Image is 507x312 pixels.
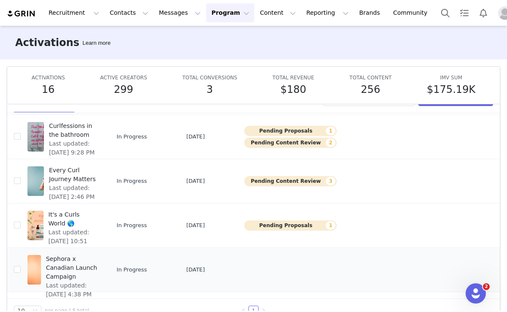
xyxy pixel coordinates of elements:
span: TOTAL CONVERSIONS [182,75,237,81]
h5: $180 [281,82,306,97]
a: Every Curl Journey MattersLast updated: [DATE] 2:46 PM [27,164,103,198]
span: TOTAL REVENUE [273,75,314,81]
button: Messages [154,3,206,22]
span: [DATE] [186,266,205,274]
span: [DATE] [186,177,205,185]
span: In Progress [117,266,147,274]
button: Recruitment [44,3,104,22]
span: Last updated: [DATE] 4:38 PM [46,281,98,299]
button: Program [206,3,254,22]
span: In Progress [117,177,147,185]
img: grin logo [7,10,36,18]
button: Reporting [301,3,354,22]
span: [DATE] [186,221,205,230]
button: Pending Content Review3 [244,176,336,186]
button: Notifications [474,3,493,22]
span: Sephora x Canadian Launch Campaign [46,255,98,281]
span: In Progress [117,133,147,141]
span: Last updated: [DATE] 9:28 PM [49,139,98,157]
iframe: Intercom live chat [466,283,486,304]
a: Curlfessions in the bathroomLast updated: [DATE] 9:28 PM [27,120,103,154]
span: It's a Curls World 🌎 [49,210,98,228]
a: Community [388,3,436,22]
span: Last updated: [DATE] 2:46 PM [49,184,98,201]
span: IMV SUM [440,75,462,81]
h5: 16 [42,82,55,97]
a: Tasks [455,3,474,22]
button: Pending Proposals1 [244,220,336,231]
div: Tooltip anchor [81,39,112,47]
span: ACTIVATIONS [32,75,65,81]
h5: 3 [207,82,213,97]
h5: 299 [114,82,134,97]
span: Last updated: [DATE] 10:51 AM [49,228,98,255]
h3: Activations [15,35,79,50]
button: Pending Proposals1 [244,126,336,136]
a: Sephora x Canadian Launch CampaignLast updated: [DATE] 4:38 PM [27,253,103,287]
h5: $175.19K [427,82,475,97]
button: Contacts [105,3,153,22]
button: Search [436,3,455,22]
button: Pending Content Review2 [244,138,336,148]
span: TOTAL CONTENT [349,75,392,81]
a: Brands [354,3,387,22]
a: It's a Curls World 🌎Last updated: [DATE] 10:51 AM [27,209,103,242]
span: Curlfessions in the bathroom [49,122,98,139]
button: Content [255,3,301,22]
span: 2 [483,283,490,290]
span: [DATE] [186,133,205,141]
h5: 256 [361,82,380,97]
span: Every Curl Journey Matters [49,166,98,184]
span: In Progress [117,221,147,230]
span: ACTIVE CREATORS [100,75,147,81]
